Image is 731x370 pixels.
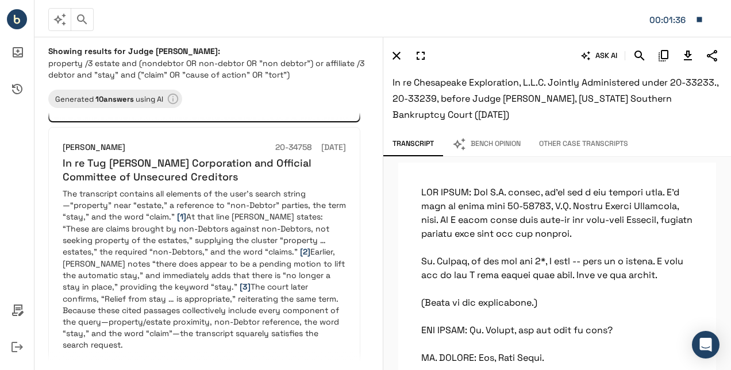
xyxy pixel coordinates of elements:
p: property /3 estate and (nondebtor OR non-debtor OR "non debtor") or affiliate /3 debtor and "stay... [48,57,369,80]
span: In re Chesapeake Exploration, L.L.C. Jointly Administered under 20-33233., 20-33239, before Judge... [393,76,718,121]
div: Open Intercom Messenger [692,331,720,359]
button: Other Case Transcripts [530,132,637,156]
h6: Showing results for Judge [PERSON_NAME]: [48,46,369,56]
h6: In re Tug [PERSON_NAME] Corporation and Official Committee of Unsecured Creditors [63,156,346,183]
div: Learn more about your results [48,90,182,108]
p: The transcript contains all elements of the user’s search string—“property” near “estate,” a refe... [63,188,346,350]
button: Download Transcript [678,46,698,65]
button: Transcript [383,132,443,156]
span: Generated using AI [48,94,170,104]
span: [2] [300,246,310,257]
button: Copy Citation [654,46,674,65]
button: Search [630,46,649,65]
button: Share Transcript [702,46,722,65]
b: 10 answer s [95,94,134,104]
button: Matter: 446137.000001 [644,7,709,32]
h6: [DATE] [321,141,346,154]
span: [3] [240,282,251,292]
button: Bench Opinion [443,132,530,156]
h6: 20-34758 [275,141,312,154]
div: Matter: 446137.000001 [649,13,690,28]
span: [1] [177,211,186,222]
button: ASK AI [579,46,620,65]
h6: [PERSON_NAME] [63,141,125,154]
